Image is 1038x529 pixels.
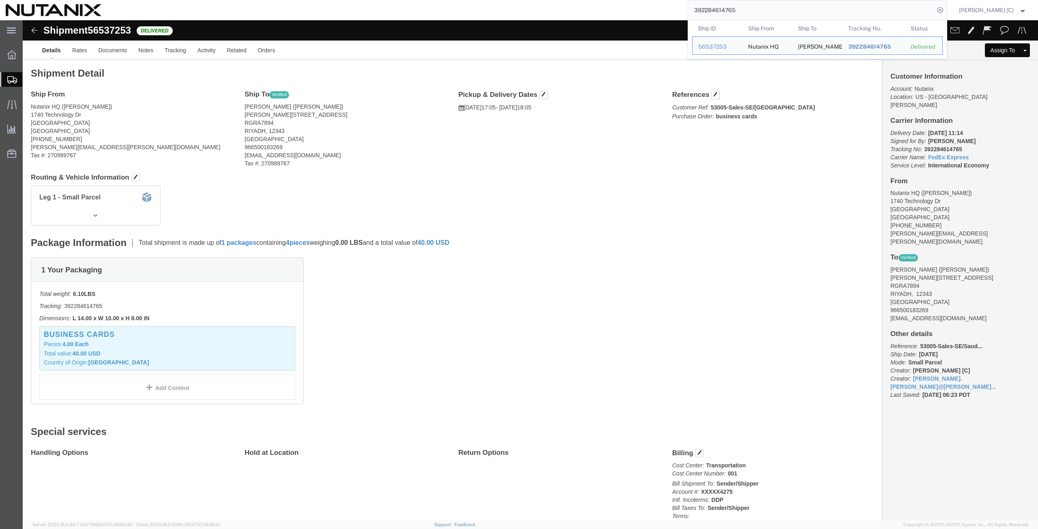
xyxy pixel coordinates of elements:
th: Ship To [792,20,843,36]
div: Nutanix HQ [748,37,778,54]
span: 392284614765 [848,43,890,50]
th: Status [905,20,943,36]
div: 392284614765 [848,43,899,51]
div: Sakhr Alsulami [798,37,837,54]
a: Support [434,522,455,527]
div: Delivered [911,43,937,51]
button: [PERSON_NAME] [C] [959,5,1027,15]
th: Ship From [742,20,792,36]
span: Client: 2025.19.0-129fbcf [136,522,220,527]
img: logo [6,4,101,16]
th: Ship ID [692,20,742,36]
input: Search for shipment number, reference number [688,0,935,20]
span: [DATE] 09:50:40 [98,522,132,527]
span: Arthur Campos [C] [959,6,1014,15]
span: [DATE] 09:39:01 [187,522,220,527]
th: Tracking Nu. [842,20,905,36]
span: Server: 2025.19.0-91c74307f99 [32,522,132,527]
span: Copyright © [DATE]-[DATE] Agistix Inc., All Rights Reserved [903,521,1028,528]
a: Feedback [455,522,475,527]
iframe: FS Legacy Container [23,20,1038,520]
div: 56537253 [698,43,737,51]
table: Search Results [692,20,947,59]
